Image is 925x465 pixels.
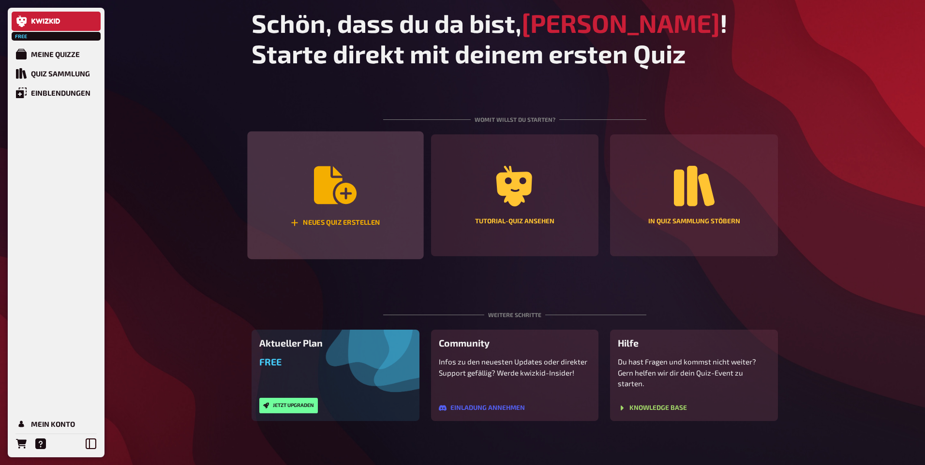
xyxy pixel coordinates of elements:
div: Weitere Schritte [383,287,646,330]
p: Du hast Fragen und kommst nicht weiter? Gern helfen wir dir dein Quiz-Event zu starten. [618,356,770,389]
button: Jetzt upgraden [259,398,318,413]
a: Bestellungen [12,434,31,453]
a: Knowledge Base [618,404,687,412]
h3: Aktueller Plan [259,337,412,349]
a: In Quiz Sammlung stöbern [610,134,778,256]
a: Hilfe [31,434,50,453]
div: Einblendungen [31,88,90,97]
a: Einblendungen [12,83,101,102]
span: [PERSON_NAME] [522,8,720,38]
span: Free [259,356,282,367]
div: Mein Konto [31,420,75,428]
a: Tutorial-Quiz ansehen [431,134,599,256]
button: Neues Quiz erstellen [247,131,423,260]
h3: Hilfe [618,337,770,349]
div: Neues Quiz erstellen [291,218,380,227]
div: Quiz Sammlung [31,69,90,78]
div: Tutorial-Quiz ansehen [475,218,554,225]
div: Womit willst du starten? [383,92,646,134]
a: Quiz Sammlung [12,64,101,83]
a: Mein Konto [12,414,101,434]
div: Meine Quizze [31,50,80,58]
a: Einladung annehmen [439,404,525,412]
h1: Schön, dass du da bist, ! Starte direkt mit deinem ersten Quiz [252,8,778,69]
p: Infos zu den neuesten Updates oder direkter Support gefällig? Werde kwizkid-Insider! [439,356,591,378]
h3: Community [439,337,591,349]
span: Free [13,33,30,39]
a: Meine Quizze [12,44,101,64]
div: In Quiz Sammlung stöbern [648,218,740,225]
